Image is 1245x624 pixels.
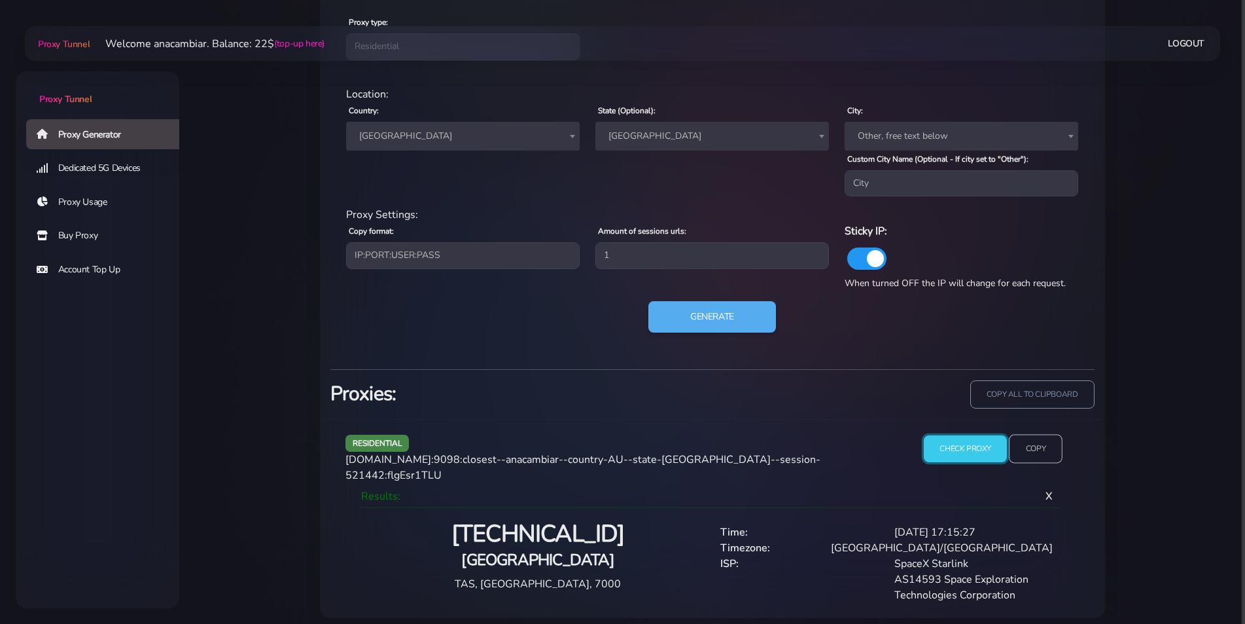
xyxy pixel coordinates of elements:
[886,524,1061,540] div: [DATE] 17:15:27
[372,519,705,550] h2: [TECHNICAL_ID]
[345,435,410,451] span: residential
[1009,435,1062,464] input: Copy
[845,170,1078,196] input: City
[361,489,400,504] span: Results:
[847,153,1028,165] label: Custom City Name (Optional - If city set to "Other"):
[346,122,580,151] span: Australia
[274,37,324,50] a: (top-up here)
[38,38,90,50] span: Proxy Tunnel
[595,122,829,151] span: Tasmania
[1168,31,1204,56] a: Logout
[330,380,705,407] h3: Proxies:
[35,33,90,54] a: Proxy Tunnel
[26,187,190,217] a: Proxy Usage
[455,577,621,591] span: TAS, [GEOGRAPHIC_DATA], 7000
[847,105,863,117] label: City:
[349,225,394,237] label: Copy format:
[648,301,776,333] button: Generate
[598,105,656,117] label: State (Optional):
[712,524,886,540] div: Time:
[603,127,821,145] span: Tasmania
[338,86,1087,102] div: Location:
[712,556,886,572] div: ISP:
[712,540,824,556] div: Timezone:
[345,452,820,483] span: [DOMAIN_NAME]:9098:closest--anacambiar--country-AU--state-[GEOGRAPHIC_DATA]--session-521442:flgEs...
[852,127,1070,145] span: Other, free text below
[26,255,190,285] a: Account Top Up
[970,380,1095,409] input: copy all to clipboard
[1182,560,1229,608] iframe: Webchat Widget
[338,207,1087,223] div: Proxy Settings:
[886,556,1061,572] div: SpaceX Starlink
[354,127,572,145] span: Australia
[1035,479,1063,514] span: X
[26,221,190,251] a: Buy Proxy
[16,71,179,106] a: Proxy Tunnel
[598,225,686,237] label: Amount of sessions urls:
[886,572,1061,603] div: AS14593 Space Exploration Technologies Corporation
[26,153,190,183] a: Dedicated 5G Devices
[845,122,1078,151] span: Other, free text below
[823,540,1061,556] div: [GEOGRAPHIC_DATA]/[GEOGRAPHIC_DATA]
[845,223,1078,240] h6: Sticky IP:
[349,105,379,117] label: Country:
[90,36,324,52] li: Welcome anacambiar. Balance: 22$
[924,435,1007,462] input: Check Proxy
[845,277,1066,289] span: When turned OFF the IP will change for each request.
[372,549,705,571] h4: [GEOGRAPHIC_DATA]
[39,93,92,105] span: Proxy Tunnel
[349,16,388,28] label: Proxy type:
[26,119,190,149] a: Proxy Generator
